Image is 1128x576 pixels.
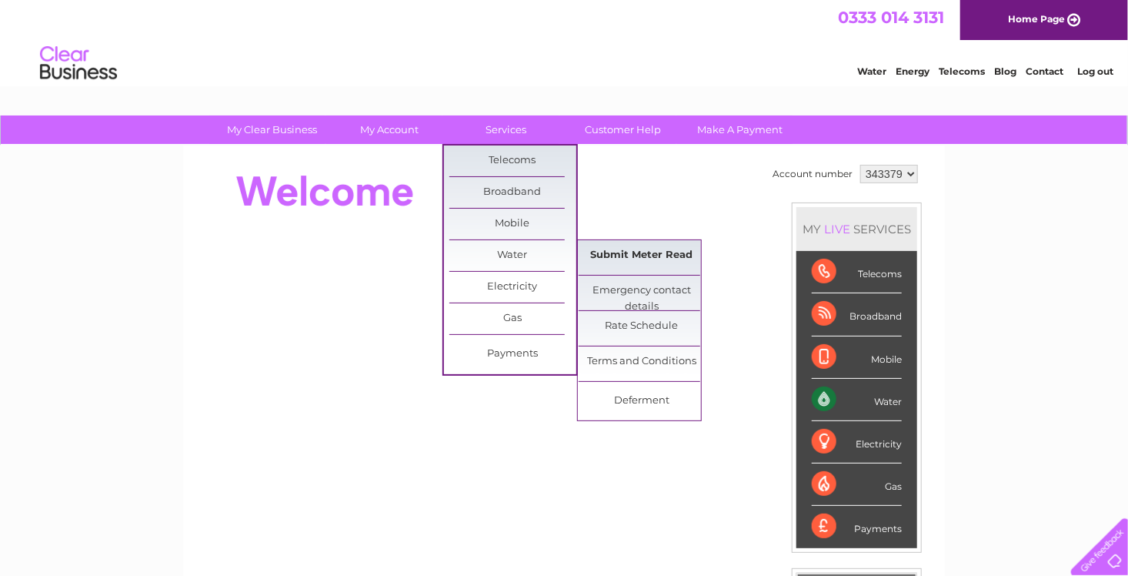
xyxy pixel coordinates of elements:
img: logo.png [39,40,118,87]
a: Deferment [579,386,706,417]
div: Payments [812,506,902,548]
div: Broadband [812,293,902,336]
a: Water [857,65,886,77]
a: Rate Schedule [579,311,706,342]
a: Energy [896,65,929,77]
a: Submit Meter Read [579,240,706,271]
div: Electricity [812,421,902,464]
a: Broadband [449,177,576,208]
a: Log out [1077,65,1113,77]
a: 0333 014 3131 [838,8,944,27]
td: Account number [769,161,856,187]
a: My Account [326,116,453,144]
a: Electricity [449,272,576,303]
a: Services [443,116,570,144]
div: Telecoms [812,251,902,293]
a: Telecoms [449,146,576,176]
div: Clear Business is a trading name of Verastar Limited (registered in [GEOGRAPHIC_DATA] No. 3667643... [202,8,929,75]
div: Gas [812,464,902,506]
div: LIVE [821,222,853,236]
a: Customer Help [560,116,687,144]
a: Make A Payment [677,116,804,144]
div: Mobile [812,337,902,379]
a: Terms and Conditions [579,347,706,377]
div: MY SERVICES [796,207,917,251]
a: Mobile [449,209,576,239]
a: Telecoms [939,65,985,77]
a: Payments [449,339,576,370]
a: Contact [1026,65,1063,77]
a: My Clear Business [209,116,336,144]
a: Blog [994,65,1016,77]
a: Water [449,240,576,271]
div: Water [812,379,902,421]
a: Gas [449,303,576,334]
a: Emergency contact details [579,276,706,306]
